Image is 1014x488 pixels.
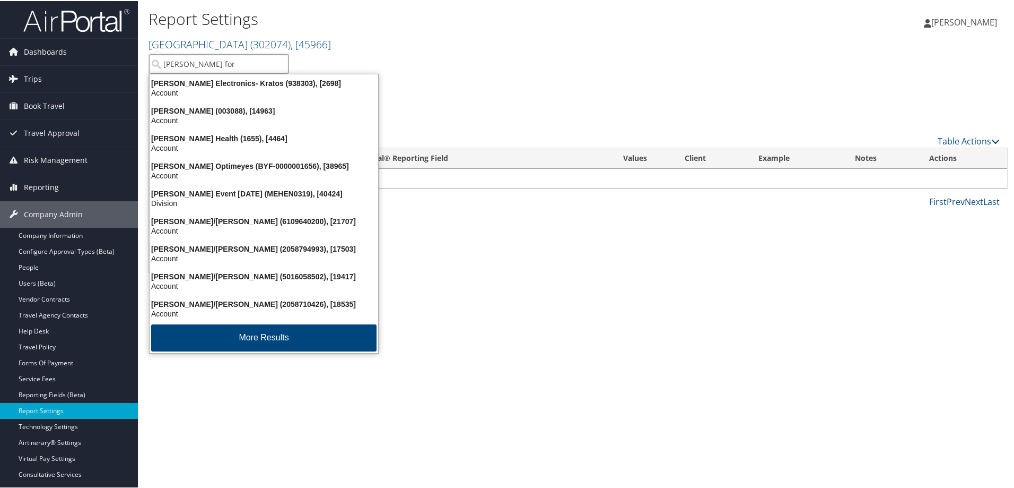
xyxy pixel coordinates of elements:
[151,323,377,350] button: More Results
[931,15,997,27] span: [PERSON_NAME]
[24,65,42,91] span: Trips
[24,173,59,200] span: Reporting
[924,5,1008,37] a: [PERSON_NAME]
[143,216,384,225] div: [PERSON_NAME]/[PERSON_NAME] (6109640200), [21707]
[595,147,675,168] th: Values
[143,188,384,198] div: [PERSON_NAME] Event [DATE] (MEHEN0319), [40424]
[291,36,331,50] span: , [ 45966 ]
[143,105,384,115] div: [PERSON_NAME] (003088), [14963]
[143,253,384,262] div: Account
[24,92,65,118] span: Book Travel
[149,168,1007,187] td: No data available in table
[143,280,384,290] div: Account
[143,298,384,308] div: [PERSON_NAME]/[PERSON_NAME] (2058710426), [18535]
[148,7,721,29] h1: Report Settings
[250,36,291,50] span: ( 302074 )
[24,119,80,145] span: Travel Approval
[143,160,384,170] div: [PERSON_NAME] Optimeyes (BYF-0000001656), [38965]
[24,38,67,64] span: Dashboards
[143,78,384,87] div: [PERSON_NAME] Electronics- Kratos (938303), [2698]
[749,147,845,168] th: Example
[23,7,129,32] img: airportal-logo.png
[947,195,965,207] a: Prev
[342,147,595,168] th: Airportal&reg; Reporting Field
[149,53,289,73] input: Search Accounts
[24,200,83,227] span: Company Admin
[143,198,384,207] div: Division
[929,195,947,207] a: First
[938,134,1000,146] a: Table Actions
[143,170,384,179] div: Account
[24,146,88,173] span: Risk Management
[675,147,749,168] th: Client
[920,147,1007,168] th: Actions
[143,308,384,318] div: Account
[143,133,384,142] div: [PERSON_NAME] Health (1655), [4464]
[845,147,920,168] th: Notes
[965,195,983,207] a: Next
[143,87,384,97] div: Account
[143,142,384,152] div: Account
[983,195,1000,207] a: Last
[143,225,384,235] div: Account
[148,36,331,50] a: [GEOGRAPHIC_DATA]
[143,243,384,253] div: [PERSON_NAME]/[PERSON_NAME] (2058794993), [17503]
[143,115,384,124] div: Account
[143,271,384,280] div: [PERSON_NAME]/[PERSON_NAME] (5016058502), [19417]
